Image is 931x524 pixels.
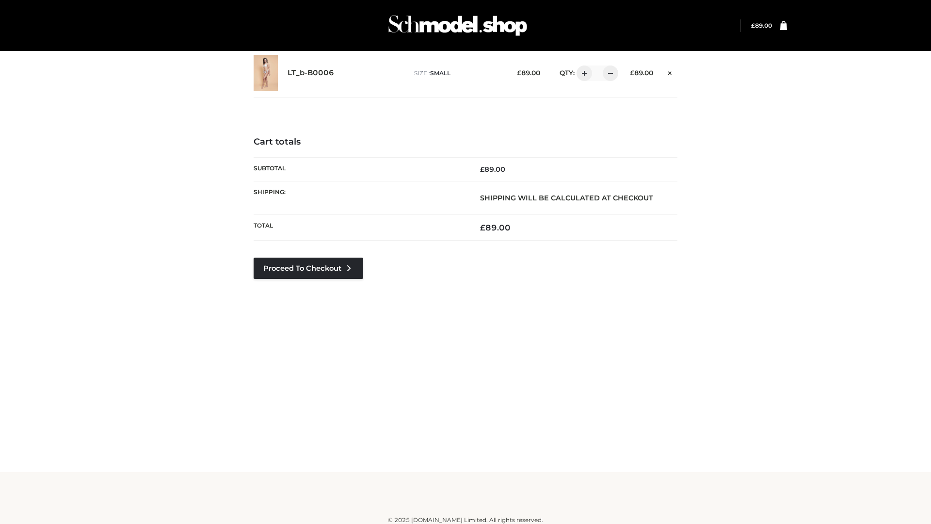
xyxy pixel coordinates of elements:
[751,22,772,29] bdi: 89.00
[430,69,450,77] span: SMALL
[414,69,502,78] p: size :
[254,215,465,241] th: Total
[254,55,278,91] img: LT_b-B0006 - SMALL
[517,69,540,77] bdi: 89.00
[751,22,755,29] span: £
[480,223,485,232] span: £
[254,181,465,214] th: Shipping:
[517,69,521,77] span: £
[288,68,334,78] a: LT_b-B0006
[254,137,677,147] h4: Cart totals
[254,258,363,279] a: Proceed to Checkout
[480,223,511,232] bdi: 89.00
[630,69,634,77] span: £
[480,165,505,174] bdi: 89.00
[630,69,653,77] bdi: 89.00
[480,165,484,174] span: £
[254,157,465,181] th: Subtotal
[751,22,772,29] a: £89.00
[550,65,615,81] div: QTY:
[480,194,653,202] strong: Shipping will be calculated at checkout
[385,6,530,45] img: Schmodel Admin 964
[663,65,677,78] a: Remove this item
